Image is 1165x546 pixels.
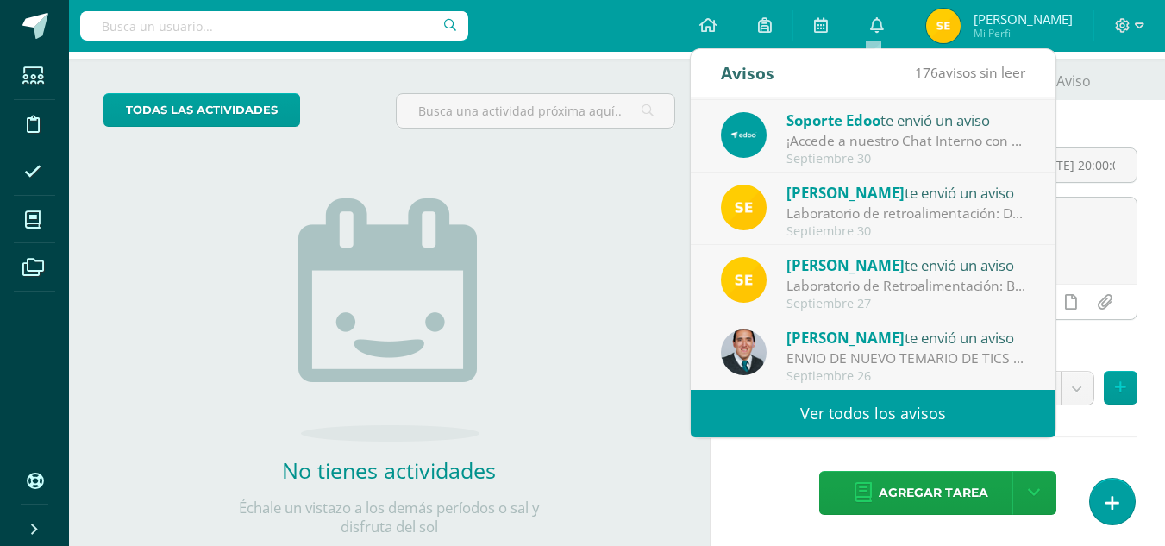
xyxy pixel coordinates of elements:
img: 4bad093d77cd7ecf46967f1ed9d7601c.png [926,9,961,43]
div: ¡Accede a nuestro Chat Interno con El Equipo de Soporte y mejora tu experiencia en Edoo LMS!: ¡Te... [786,131,1026,151]
div: Laboratorio de Retroalimentación: Buenos días Envío el laboratorio de retroalimentación. Debe rea... [786,276,1026,296]
img: 676617573f7bfa93b0300b4c1ae80bc1.png [721,112,767,158]
span: [PERSON_NAME] [974,10,1073,28]
div: Septiembre 26 [786,369,1026,384]
span: [PERSON_NAME] [786,255,905,275]
span: [PERSON_NAME] [786,328,905,348]
img: 03c2987289e60ca238394da5f82a525a.png [721,257,767,303]
a: Aviso [1017,59,1109,100]
input: Busca una actividad próxima aquí... [397,94,673,128]
img: no_activities.png [298,198,479,442]
span: Aviso [1056,60,1091,102]
div: Septiembre 27 [786,297,1026,311]
span: 176 [915,63,938,82]
div: Laboratorio de retroalimentación: Debes imprimir las hojas adjuntas. Seguir las indicaciones del ... [786,204,1026,223]
label: Fecha: [1013,128,1137,141]
div: te envió un aviso [786,109,1026,131]
div: Septiembre 30 [786,224,1026,239]
span: Agregar tarea [879,472,988,514]
div: te envió un aviso [786,326,1026,348]
div: te envió un aviso [786,254,1026,276]
h2: No tienes actividades [216,455,561,485]
span: Soporte Edoo [786,110,880,130]
span: avisos sin leer [915,63,1025,82]
div: Septiembre 30 [786,152,1026,166]
input: Fecha de entrega [1014,148,1137,182]
input: Busca un usuario... [80,11,468,41]
a: todas las Actividades [103,93,300,127]
span: Mi Perfil [974,26,1073,41]
img: 2306758994b507d40baaa54be1d4aa7e.png [721,329,767,375]
div: ENVIO DE NUEVO TEMARIO DE TICS III BASICO -POR ERROR INVOLUNTARIO-: Buenas tardes Estimados todos... [786,348,1026,368]
div: te envió un aviso [786,181,1026,204]
p: Échale un vistazo a los demás períodos o sal y disfruta del sol [216,499,561,537]
img: 03c2987289e60ca238394da5f82a525a.png [721,185,767,230]
a: Ver todos los avisos [691,390,1055,437]
div: Avisos [721,49,774,97]
span: [PERSON_NAME] [786,183,905,203]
